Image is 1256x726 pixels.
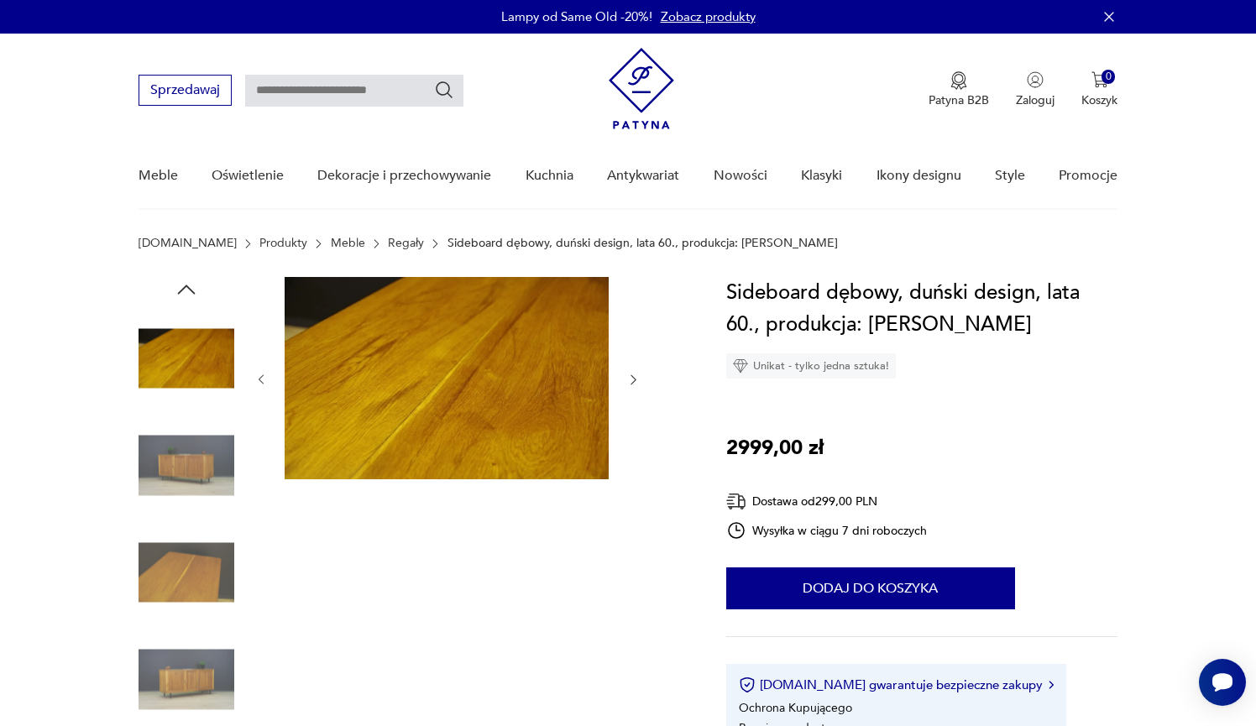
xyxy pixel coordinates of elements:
[388,237,424,250] a: Regały
[285,277,609,479] img: Zdjęcie produktu Sideboard dębowy, duński design, lata 60., produkcja: Dania
[1081,92,1117,108] p: Koszyk
[661,8,756,25] a: Zobacz produkty
[607,144,679,208] a: Antykwariat
[733,358,748,373] img: Ikona diamentu
[139,525,234,620] img: Zdjęcie produktu Sideboard dębowy, duński design, lata 60., produkcja: Dania
[139,311,234,406] img: Zdjęcie produktu Sideboard dębowy, duński design, lata 60., produkcja: Dania
[1016,92,1055,108] p: Zaloguj
[877,144,961,208] a: Ikony designu
[609,48,674,129] img: Patyna - sklep z meblami i dekoracjami vintage
[726,567,1015,609] button: Dodaj do koszyka
[929,71,989,108] button: Patyna B2B
[1049,681,1054,689] img: Ikona strzałki w prawo
[995,144,1025,208] a: Style
[139,75,232,106] button: Sprzedawaj
[139,418,234,514] img: Zdjęcie produktu Sideboard dębowy, duński design, lata 60., produkcja: Dania
[331,237,365,250] a: Meble
[739,700,852,716] li: Ochrona Kupującego
[1091,71,1108,88] img: Ikona koszyka
[739,676,1054,693] button: [DOMAIN_NAME] gwarantuje bezpieczne zakupy
[726,520,928,541] div: Wysyłka w ciągu 7 dni roboczych
[1016,71,1055,108] button: Zaloguj
[139,86,232,97] a: Sprzedawaj
[447,237,838,250] p: Sideboard dębowy, duński design, lata 60., produkcja: [PERSON_NAME]
[501,8,652,25] p: Lampy od Same Old -20%!
[1027,71,1044,88] img: Ikonka użytkownika
[726,353,896,379] div: Unikat - tylko jedna sztuka!
[714,144,767,208] a: Nowości
[929,92,989,108] p: Patyna B2B
[1199,659,1246,706] iframe: Smartsupp widget button
[1081,71,1117,108] button: 0Koszyk
[526,144,573,208] a: Kuchnia
[950,71,967,90] img: Ikona medalu
[1059,144,1117,208] a: Promocje
[139,144,178,208] a: Meble
[317,144,491,208] a: Dekoracje i przechowywanie
[726,491,928,512] div: Dostawa od 299,00 PLN
[434,80,454,100] button: Szukaj
[259,237,307,250] a: Produkty
[739,676,756,693] img: Ikona certyfikatu
[726,277,1118,341] h1: Sideboard dębowy, duński design, lata 60., produkcja: [PERSON_NAME]
[726,432,824,464] p: 2999,00 zł
[212,144,284,208] a: Oświetlenie
[801,144,842,208] a: Klasyki
[1102,70,1116,84] div: 0
[139,237,237,250] a: [DOMAIN_NAME]
[726,491,746,512] img: Ikona dostawy
[929,71,989,108] a: Ikona medaluPatyna B2B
